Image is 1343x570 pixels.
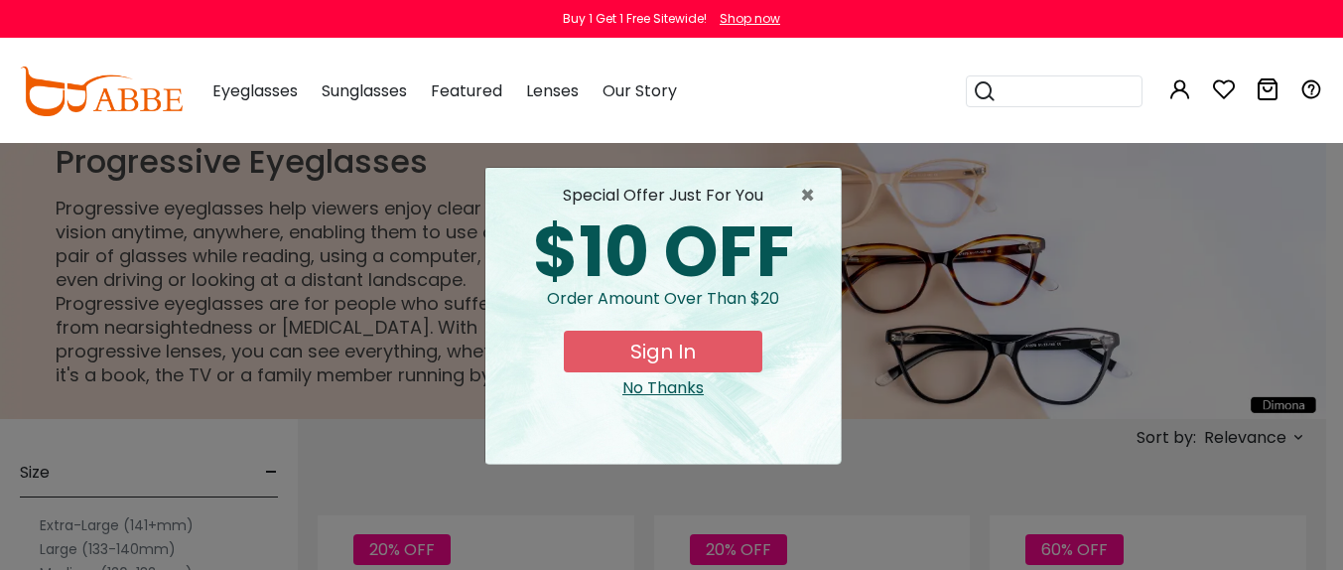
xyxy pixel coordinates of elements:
span: Eyeglasses [212,79,298,102]
div: Order amount over than $20 [501,287,825,331]
div: $10 OFF [501,217,825,287]
span: Sunglasses [322,79,407,102]
div: Buy 1 Get 1 Free Sitewide! [563,10,707,28]
div: special offer just for you [501,184,825,208]
button: Sign In [564,331,762,372]
div: Close [501,376,825,400]
div: Shop now [720,10,780,28]
img: abbeglasses.com [20,67,183,116]
span: Our Story [603,79,677,102]
span: Featured [431,79,502,102]
button: Close [800,184,825,208]
span: × [800,184,825,208]
a: Shop now [710,10,780,27]
span: Lenses [526,79,579,102]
